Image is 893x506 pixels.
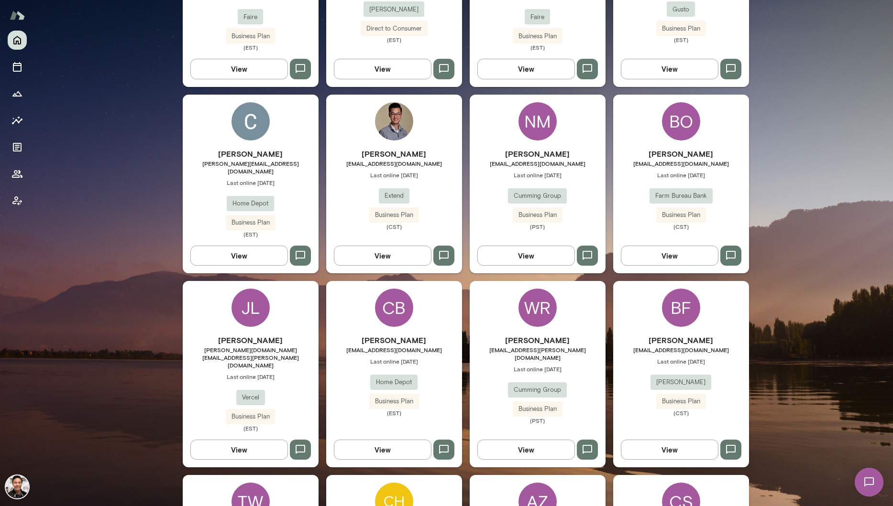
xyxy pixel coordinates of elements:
[8,191,27,210] button: Client app
[183,334,319,346] h6: [PERSON_NAME]
[613,357,749,365] span: Last online [DATE]
[183,373,319,380] span: Last online [DATE]
[334,246,431,266] button: View
[183,230,319,238] span: (EST)
[326,357,462,365] span: Last online [DATE]
[236,393,265,402] span: Vercel
[379,191,409,201] span: Extend
[226,32,276,41] span: Business Plan
[326,36,462,43] span: (EST)
[226,218,276,227] span: Business Plan
[470,346,606,361] span: [EMAIL_ADDRESS][PERSON_NAME][DOMAIN_NAME]
[8,111,27,130] button: Insights
[518,102,557,140] div: NM
[334,59,431,79] button: View
[662,102,700,140] div: BO
[326,409,462,417] span: (EST)
[650,377,711,387] span: [PERSON_NAME]
[326,346,462,354] span: [EMAIL_ADDRESS][DOMAIN_NAME]
[613,148,749,160] h6: [PERSON_NAME]
[470,160,606,167] span: [EMAIL_ADDRESS][DOMAIN_NAME]
[508,385,567,395] span: Cumming Group
[656,210,706,220] span: Business Plan
[226,412,276,421] span: Business Plan
[183,148,319,160] h6: [PERSON_NAME]
[10,6,25,24] img: Mento
[477,59,575,79] button: View
[8,164,27,183] button: Members
[613,171,749,179] span: Last online [DATE]
[513,404,562,414] span: Business Plan
[190,246,288,266] button: View
[470,417,606,424] span: (PST)
[232,289,270,327] div: JL
[183,346,319,369] span: [PERSON_NAME][DOMAIN_NAME][EMAIL_ADDRESS][PERSON_NAME][DOMAIN_NAME]
[613,36,749,43] span: (EST)
[613,223,749,230] span: (CST)
[667,5,695,14] span: Gusto
[513,32,562,41] span: Business Plan
[613,409,749,417] span: (CST)
[621,59,718,79] button: View
[477,246,575,266] button: View
[183,43,319,51] span: (EST)
[613,334,749,346] h6: [PERSON_NAME]
[621,246,718,266] button: View
[370,377,418,387] span: Home Depot
[326,223,462,230] span: (CST)
[238,12,263,22] span: Faire
[8,138,27,157] button: Documents
[470,334,606,346] h6: [PERSON_NAME]
[613,160,749,167] span: [EMAIL_ADDRESS][DOMAIN_NAME]
[470,223,606,230] span: (PST)
[470,148,606,160] h6: [PERSON_NAME]
[326,171,462,179] span: Last online [DATE]
[364,5,424,14] span: [PERSON_NAME]
[334,440,431,460] button: View
[518,289,557,327] div: WR
[662,289,700,327] div: BF
[8,84,27,103] button: Growth Plan
[183,160,319,175] span: [PERSON_NAME][EMAIL_ADDRESS][DOMAIN_NAME]
[613,346,749,354] span: [EMAIL_ADDRESS][DOMAIN_NAME]
[621,440,718,460] button: View
[470,365,606,373] span: Last online [DATE]
[656,397,706,406] span: Business Plan
[326,334,462,346] h6: [PERSON_NAME]
[477,440,575,460] button: View
[650,191,713,201] span: Farm Bureau Bank
[508,191,567,201] span: Cumming Group
[8,31,27,50] button: Home
[227,199,274,208] span: Home Depot
[656,24,706,33] span: Business Plan
[375,289,413,327] div: CB
[525,12,550,22] span: Faire
[8,57,27,76] button: Sessions
[190,440,288,460] button: View
[326,160,462,167] span: [EMAIL_ADDRESS][DOMAIN_NAME]
[190,59,288,79] button: View
[183,424,319,432] span: (EST)
[369,397,419,406] span: Business Plan
[326,148,462,160] h6: [PERSON_NAME]
[361,24,428,33] span: Direct to Consumer
[470,171,606,179] span: Last online [DATE]
[470,43,606,51] span: (EST)
[6,475,29,498] img: Albert Villarde
[513,210,562,220] span: Business Plan
[375,102,413,140] img: Chun Yung
[369,210,419,220] span: Business Plan
[232,102,270,140] img: Cecil Payne
[183,179,319,186] span: Last online [DATE]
